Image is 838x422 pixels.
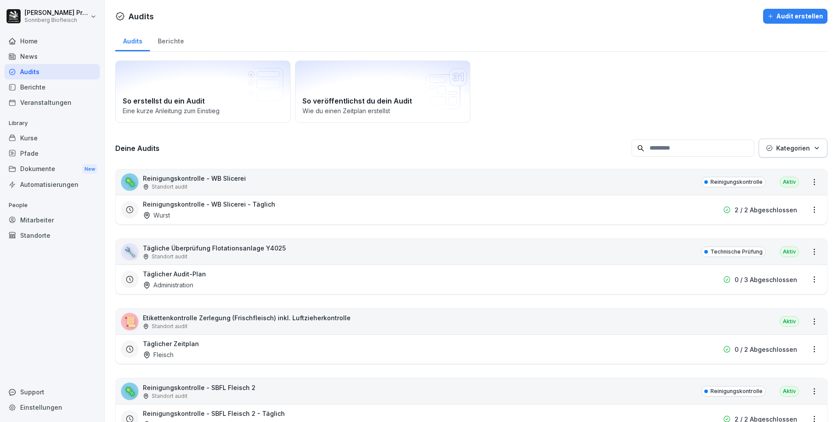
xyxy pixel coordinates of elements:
div: Support [4,384,100,400]
div: Administration [143,280,193,290]
h1: Audits [128,11,154,22]
div: Fleisch [143,350,174,359]
p: 0 / 2 Abgeschlossen [735,345,797,354]
div: New [82,164,97,174]
a: Einstellungen [4,400,100,415]
a: So erstellst du ein AuditEine kurze Anleitung zum Einstieg [115,61,291,123]
h3: Reinigungskontrolle - SBFL Fleisch 2 - Täglich [143,409,285,418]
p: 2 / 2 Abgeschlossen [735,205,797,215]
a: So veröffentlichst du dein AuditWie du einen Zeitplan erstellst [295,61,470,123]
a: Veranstaltungen [4,95,100,110]
p: Reinigungskontrolle [710,178,763,186]
p: Reinigungskontrolle - SBFL Fleisch 2 [143,383,256,392]
p: Technische Prüfung [710,248,763,256]
p: Etikettenkontrolle Zerlegung (Frischfleisch) inkl. Luftzieherkontrolle [143,313,351,322]
div: 🦠 [121,173,138,191]
p: Reinigungskontrolle - WB Slicerei [143,174,246,183]
p: Kategorien [776,143,810,153]
p: Standort audit [152,322,188,330]
h3: Deine Audits [115,143,627,153]
a: Pfade [4,146,100,161]
p: People [4,198,100,212]
div: Aktiv [780,247,799,257]
p: Tägliche Überprüfung Flotationsanlage Y4025 [143,243,286,253]
h3: Reinigungskontrolle - WB Slicerei - Täglich [143,200,275,209]
p: Reinigungskontrolle [710,387,763,395]
div: Aktiv [780,177,799,187]
p: Library [4,116,100,130]
div: Aktiv [780,316,799,327]
p: Eine kurze Anleitung zum Einstieg [123,106,283,115]
a: Home [4,33,100,49]
p: Standort audit [152,183,188,191]
p: Wie du einen Zeitplan erstellst [302,106,463,115]
a: Standorte [4,228,100,243]
p: 0 / 3 Abgeschlossen [735,275,797,284]
div: Audit erstellen [767,11,823,21]
button: Kategorien [759,139,827,157]
div: Aktiv [780,386,799,397]
a: DokumenteNew [4,161,100,177]
a: Berichte [150,29,192,51]
p: [PERSON_NAME] Preßlauer [25,9,89,17]
div: Wurst [143,211,170,220]
a: Automatisierungen [4,177,100,192]
div: Dokumente [4,161,100,177]
div: 🔧 [121,243,138,261]
div: 🦠 [121,383,138,400]
p: Standort audit [152,392,188,400]
h2: So erstellst du ein Audit [123,96,283,106]
a: Audits [4,64,100,79]
h3: Täglicher Zeitplan [143,339,199,348]
a: Berichte [4,79,100,95]
div: 📜 [121,313,138,330]
p: Sonnberg Biofleisch [25,17,89,23]
button: Audit erstellen [763,9,827,24]
p: Standort audit [152,253,188,261]
a: Mitarbeiter [4,212,100,228]
a: Audits [115,29,150,51]
h3: Täglicher Audit-Plan [143,269,206,279]
a: News [4,49,100,64]
a: Kurse [4,130,100,146]
h2: So veröffentlichst du dein Audit [302,96,463,106]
